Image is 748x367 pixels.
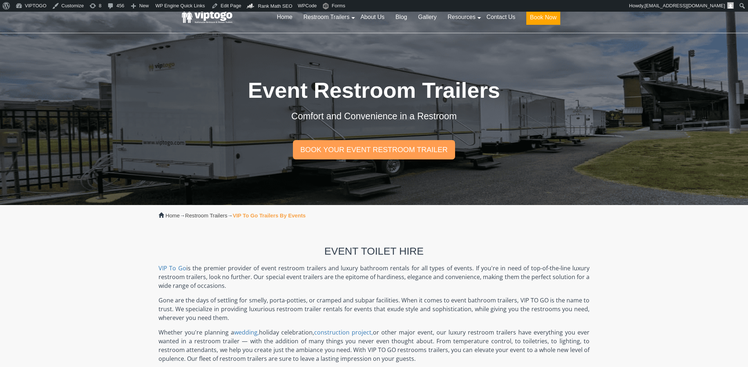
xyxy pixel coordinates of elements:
span: Rank Math SEO [258,3,292,9]
a: Home [271,9,298,25]
a: Blog [390,9,413,25]
span: Comfort and Convenience in a Restroom [291,111,457,121]
a: Book Your Event Restroom Trailer [293,140,455,159]
p: Whether you're planning a holiday celebration, or other major event, our luxury restroom trailers... [159,328,589,363]
a: VIP To Go [159,264,186,272]
p: Gone are the days of settling for smelly, porta-potties, or cramped and subpar facilities. When i... [159,296,589,322]
a: wedding, [234,328,259,336]
a: Resources [442,9,481,25]
a: Contact Us [481,9,521,25]
a: About Us [355,9,390,25]
a: Restroom Trailers [185,213,228,219]
a: Home [165,213,180,219]
p: is the premier provider of event restroom trailers and luxury bathroom rentals for all types of e... [159,264,589,290]
strong: VIP To Go Trailers By Events [233,213,306,219]
a: Book Now [521,9,566,29]
a: Restroom Trailers [298,9,355,25]
span: Event Restroom Trailers [248,78,500,103]
h2: Event Toilet Hire [159,245,589,258]
a: construction project, [314,328,373,336]
span: [EMAIL_ADDRESS][DOMAIN_NAME] [645,3,725,8]
a: Gallery [413,9,442,25]
span: → → [165,213,306,219]
button: Book Now [526,10,560,25]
